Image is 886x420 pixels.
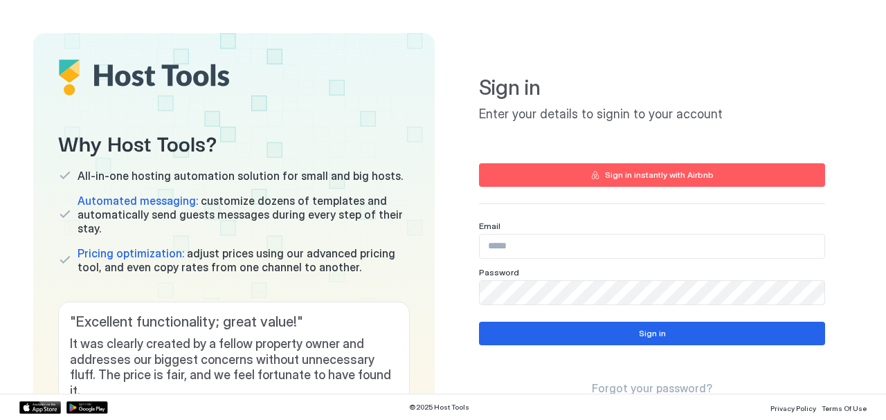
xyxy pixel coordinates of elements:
a: Google Play Store [66,401,108,414]
input: Input Field [480,235,824,258]
a: Terms Of Use [822,400,867,414]
span: Privacy Policy [770,404,816,412]
div: Sign in [639,327,666,340]
span: Pricing optimization: [78,246,184,260]
a: Privacy Policy [770,400,816,414]
span: Why Host Tools? [58,127,410,158]
input: Input Field [480,281,824,304]
span: " Excellent functionality; great value! " [70,313,398,331]
span: All-in-one hosting automation solution for small and big hosts. [78,169,403,183]
button: Sign in [479,322,825,345]
span: Automated messaging: [78,194,198,208]
span: It was clearly created by a fellow property owner and addresses our biggest concerns without unne... [70,336,398,399]
div: Sign in instantly with Airbnb [605,169,714,181]
span: Terms Of Use [822,404,867,412]
a: App Store [19,401,61,414]
span: © 2025 Host Tools [409,403,469,412]
span: Forgot your password? [592,381,712,395]
span: customize dozens of templates and automatically send guests messages during every step of their s... [78,194,410,235]
span: Sign in [479,75,825,101]
span: Enter your details to signin to your account [479,107,825,122]
span: Password [479,267,519,277]
button: Sign in instantly with Airbnb [479,163,825,187]
a: Forgot your password? [592,381,712,396]
span: Email [479,221,500,231]
span: adjust prices using our advanced pricing tool, and even copy rates from one channel to another. [78,246,410,274]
